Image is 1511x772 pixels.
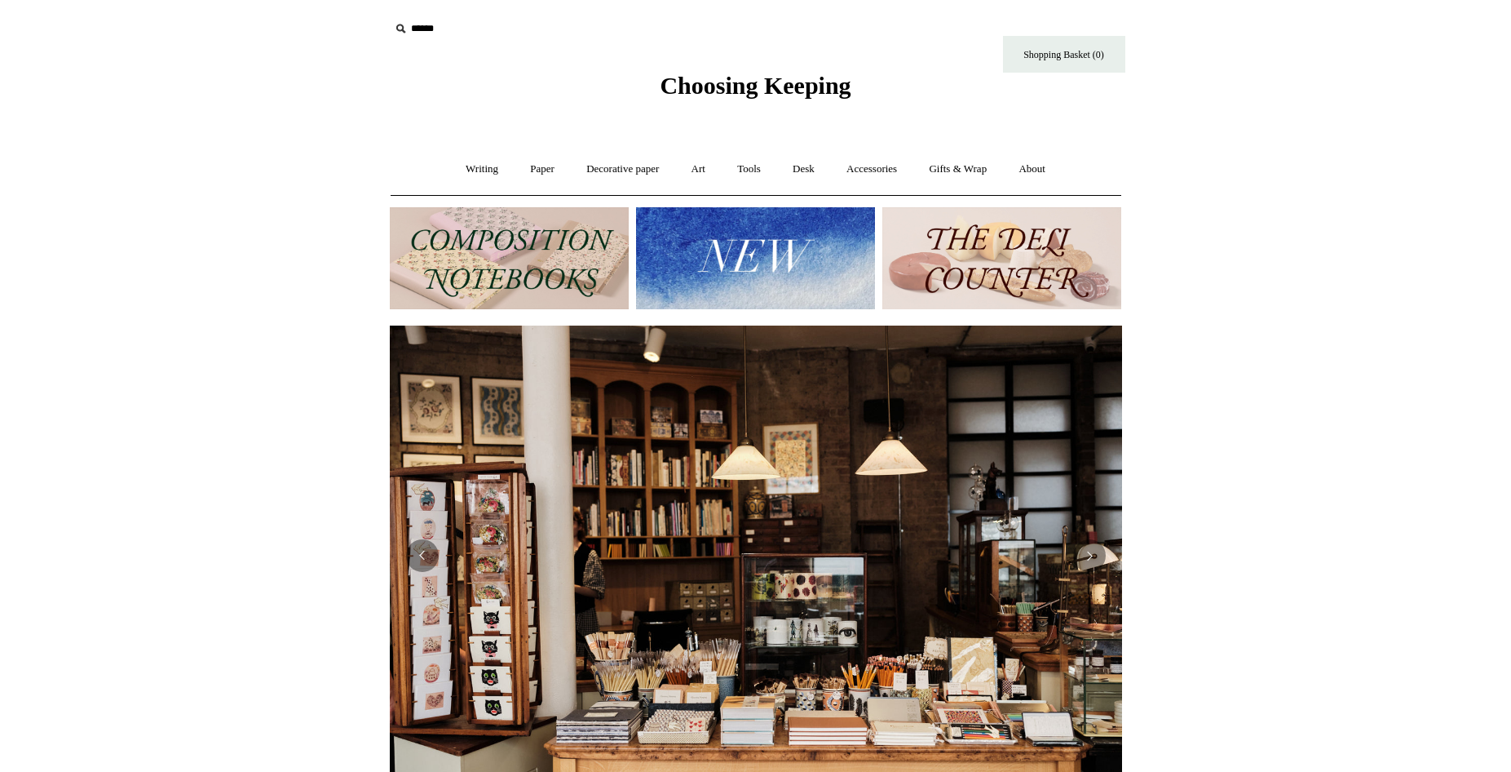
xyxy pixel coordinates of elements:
img: 202302 Composition ledgers.jpg__PID:69722ee6-fa44-49dd-a067-31375e5d54ec [390,207,629,309]
a: Desk [778,148,829,191]
a: Art [677,148,720,191]
span: Choosing Keeping [660,72,850,99]
a: Accessories [832,148,912,191]
a: Shopping Basket (0) [1003,36,1125,73]
img: New.jpg__PID:f73bdf93-380a-4a35-bcfe-7823039498e1 [636,207,875,309]
a: About [1004,148,1060,191]
a: Decorative paper [572,148,674,191]
button: Previous [406,539,439,572]
a: Gifts & Wrap [914,148,1001,191]
a: Paper [515,148,569,191]
a: Choosing Keeping [660,85,850,96]
a: Tools [722,148,775,191]
button: Next [1073,539,1106,572]
a: Writing [451,148,513,191]
img: The Deli Counter [882,207,1121,309]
